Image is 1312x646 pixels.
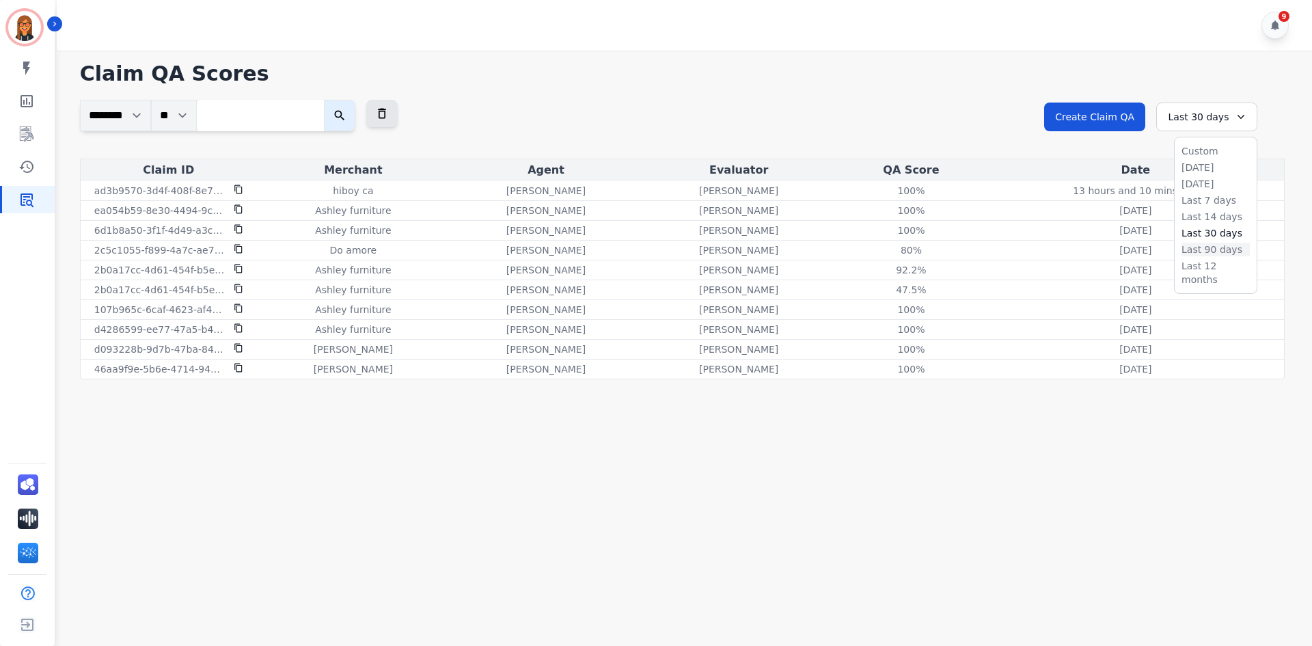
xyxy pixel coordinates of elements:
div: 100% [880,303,942,317]
p: [PERSON_NAME] [699,323,778,336]
p: ad3b9570-3d4f-408f-8e7c-626c0617c8fa [94,184,225,198]
div: 100% [880,342,942,356]
p: [PERSON_NAME] [699,303,778,317]
li: Last 14 days [1181,210,1250,224]
li: Last 12 months [1181,259,1250,286]
div: 80% [880,243,942,257]
div: 100% [880,323,942,336]
p: [PERSON_NAME] [699,204,778,217]
p: [PERSON_NAME] [506,303,586,317]
p: [PERSON_NAME] [506,204,586,217]
p: 6d1b8a50-3f1f-4d49-a3c0-3a6dc2ff7e57 [94,224,225,237]
p: [DATE] [1119,323,1151,336]
p: [DATE] [1119,283,1151,297]
p: Do amore [330,243,377,257]
p: [PERSON_NAME] [699,224,778,237]
div: 100% [880,362,942,376]
p: [DATE] [1119,224,1151,237]
div: Date [990,162,1281,178]
p: [PERSON_NAME] [699,342,778,356]
li: [DATE] [1181,177,1250,191]
p: Ashley furniture [315,263,391,277]
p: [PERSON_NAME] [699,283,778,297]
li: Last 30 days [1181,226,1250,240]
p: [PERSON_NAME] [699,243,778,257]
p: [DATE] [1119,263,1151,277]
p: Ashley furniture [315,224,391,237]
p: [PERSON_NAME] [699,184,778,198]
p: [PERSON_NAME] [506,243,586,257]
button: Create Claim QA [1044,103,1145,131]
div: Agent [452,162,640,178]
p: [DATE] [1119,342,1151,356]
img: Bordered avatar [8,11,41,44]
p: 107b965c-6caf-4623-af44-c363844841a2 [94,303,225,317]
div: 100% [880,224,942,237]
p: d4286599-ee77-47a5-b489-140688ae9615 [94,323,225,336]
p: 2b0a17cc-4d61-454f-b5ec-6842b6763f50 [94,283,225,297]
p: [PERSON_NAME] [314,342,393,356]
p: 46aa9f9e-5b6e-4714-9493-fa4906b0180f [94,362,225,376]
p: [PERSON_NAME] [506,224,586,237]
div: Merchant [260,162,447,178]
div: Evaluator [645,162,832,178]
p: hiboy ca [333,184,373,198]
li: Custom [1181,144,1250,158]
li: Last 7 days [1181,193,1250,207]
div: Last 30 days [1156,103,1257,131]
p: [PERSON_NAME] [506,342,586,356]
p: [DATE] [1119,362,1151,376]
p: 13 hours and 10 mins ago [1073,184,1198,198]
div: Claim ID [83,162,254,178]
p: [PERSON_NAME] [699,263,778,277]
p: [PERSON_NAME] [506,323,586,336]
p: ea054b59-8e30-4494-9c38-78dc2a6e49d4 [94,204,225,217]
p: Ashley furniture [315,303,391,317]
p: 2c5c1055-f899-4a7c-ae78-7326bde1962d [94,243,225,257]
div: 47.5% [880,283,942,297]
p: [DATE] [1119,303,1151,317]
p: Ashley furniture [315,323,391,336]
p: [DATE] [1119,204,1151,217]
div: 100% [880,204,942,217]
p: [PERSON_NAME] [506,283,586,297]
div: 9 [1279,11,1289,22]
div: 92.2% [880,263,942,277]
p: [PERSON_NAME] [506,263,586,277]
p: Ashley furniture [315,283,391,297]
p: [PERSON_NAME] [506,362,586,376]
p: 2b0a17cc-4d61-454f-b5ec-6842b6763f50 [94,263,225,277]
p: [PERSON_NAME] [314,362,393,376]
div: QA Score [838,162,984,178]
li: Last 90 days [1181,243,1250,256]
p: Ashley furniture [315,204,391,217]
p: [DATE] [1119,243,1151,257]
h1: Claim QA Scores [80,62,1285,86]
div: 100% [880,184,942,198]
p: [PERSON_NAME] [699,362,778,376]
p: d093228b-9d7b-47ba-84b4-cfc213f9a937 [94,342,225,356]
li: [DATE] [1181,161,1250,174]
p: [PERSON_NAME] [506,184,586,198]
